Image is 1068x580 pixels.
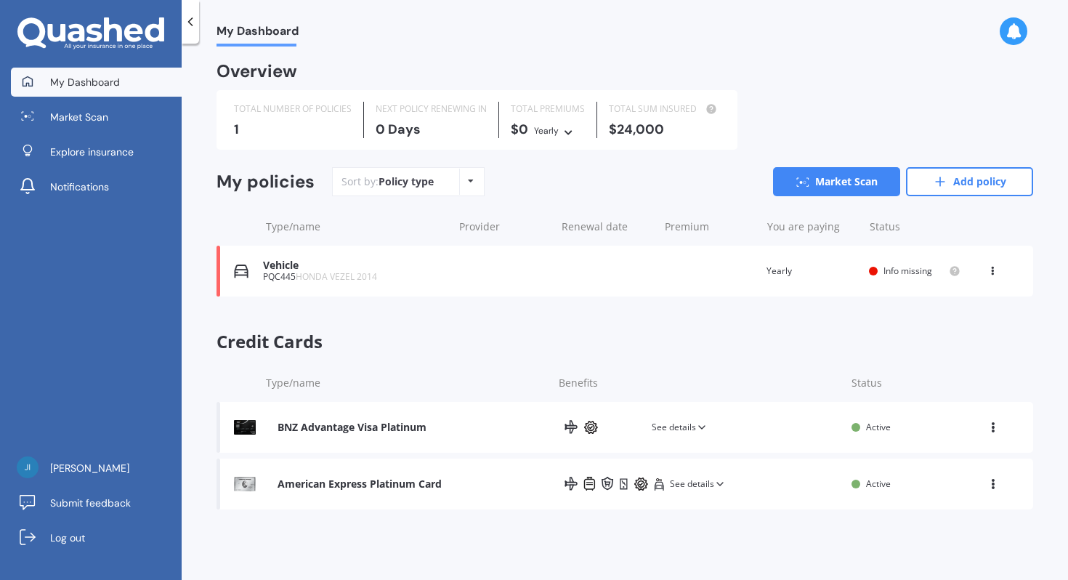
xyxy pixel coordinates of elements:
span: See details [652,420,708,435]
div: Premium [665,219,756,234]
div: Overview [217,64,297,78]
div: Vehicle [263,259,445,272]
a: Log out [11,523,182,552]
div: American Express Platinum Card [278,477,442,491]
div: Provider [459,219,550,234]
a: Market Scan [11,102,182,132]
span: Market Scan [50,110,108,124]
div: $24,000 [609,122,720,137]
div: Yearly [534,124,559,138]
span: Explore insurance [50,145,134,159]
div: TOTAL PREMIUMS [511,102,585,116]
a: Add policy [906,167,1033,196]
div: TOTAL NUMBER OF POLICIES [234,102,352,116]
a: My Dashboard [11,68,182,97]
a: [PERSON_NAME] [11,454,182,483]
span: Active [866,478,891,490]
a: Market Scan [773,167,900,196]
div: You are paying [767,219,858,234]
span: Notifications [50,180,109,194]
div: 0 Days [376,122,487,137]
img: American Express Platinum Card [234,477,256,491]
span: HONDA VEZEL 2014 [296,270,377,283]
span: Credit Cards [217,331,1033,353]
div: Sort by: [341,174,434,189]
div: Status [870,219,960,234]
a: Notifications [11,172,182,201]
span: [PERSON_NAME] [50,461,129,475]
div: Yearly [766,264,858,278]
span: Info missing [883,265,932,277]
img: Vehicle [234,264,248,278]
span: My Dashboard [217,24,299,44]
div: Benefits [559,376,840,390]
div: TOTAL SUM INSURED [609,102,720,116]
div: 1 [234,122,352,137]
a: Explore insurance [11,137,182,166]
div: Status [851,376,960,390]
span: See details [670,477,726,491]
span: My Dashboard [50,75,120,89]
div: My policies [217,172,315,193]
div: PQC445 [263,272,445,282]
div: $0 [511,122,585,138]
div: BNZ Advantage Visa Platinum [278,420,426,435]
img: BNZ Advantage Visa Platinum [234,420,256,435]
div: Type/name [266,219,448,234]
div: Type/name [266,376,547,390]
div: Renewal date [562,219,652,234]
span: Active [866,421,891,433]
span: Log out [50,531,85,545]
div: NEXT POLICY RENEWING IN [376,102,487,116]
a: Submit feedback [11,488,182,517]
img: 9b0722cdeac661ac6666983742e71e30 [17,456,39,478]
span: Submit feedback [50,496,131,510]
div: Policy type [379,174,434,189]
